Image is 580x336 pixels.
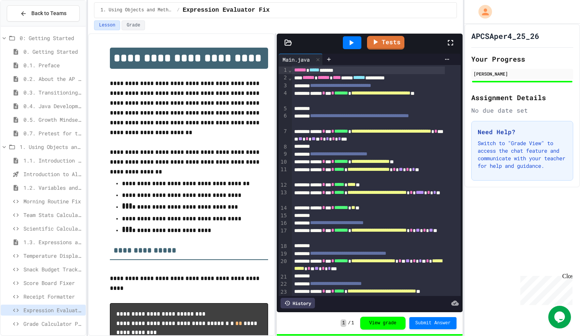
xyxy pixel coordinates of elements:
h2: Your Progress [471,54,573,64]
div: Chat with us now!Close [3,3,52,48]
span: Fold line [288,75,292,81]
span: Receipt Formatter [23,293,83,300]
button: Submit Answer [409,317,457,329]
div: 12 [279,181,288,189]
div: 22 [279,280,288,288]
div: 21 [279,273,288,281]
span: Back to Teams [31,9,66,17]
div: 15 [279,212,288,220]
span: Expression Evaluator Fix [23,306,83,314]
div: 8 [279,143,288,151]
span: 1.1. Introduction to Algorithms, Programming, and Compilers [23,156,83,164]
iframe: chat widget [548,306,572,328]
span: 0.3. Transitioning from AP CSP to AP CSA [23,88,83,96]
span: 1. Using Objects and Methods [100,7,174,13]
span: Introduction to Algorithms, Programming, and Compilers [23,170,83,178]
div: 4 [279,90,288,105]
h3: Need Help? [478,127,567,136]
div: 2 [279,74,288,82]
div: 11 [279,166,288,181]
span: 0.2. About the AP CSA Exam [23,75,83,83]
h1: APCSAper4_25_26 [471,31,539,41]
div: 16 [279,220,288,227]
a: Tests [367,36,404,50]
div: 7 [279,128,288,143]
button: Back to Teams [7,5,80,22]
div: No due date set [471,106,573,115]
div: My Account [470,3,494,20]
span: 0: Getting Started [20,34,83,42]
div: 3 [279,82,288,90]
span: 1. Using Objects and Methods [20,143,83,151]
span: 0.7. Pretest for the AP CSA Exam [23,129,83,137]
span: Snack Budget Tracker [23,265,83,273]
span: Team Stats Calculator [23,211,83,219]
div: History [281,298,315,308]
div: [PERSON_NAME] [474,70,571,77]
div: 20 [279,258,288,273]
h2: Assignment Details [471,92,573,103]
span: Expression Evaluator Fix [183,6,270,15]
div: 17 [279,227,288,243]
div: 14 [279,204,288,212]
span: Fold line [288,67,292,73]
div: 6 [279,112,288,128]
span: Submit Answer [415,320,451,326]
div: 23 [279,288,288,304]
span: 1 [341,319,346,327]
button: Lesson [94,20,120,30]
div: 18 [279,243,288,250]
span: Grade Calculator Pro [23,320,83,328]
span: Morning Routine Fix [23,197,83,205]
span: 1 [352,320,354,326]
span: 1.2. Variables and Data Types [23,184,83,192]
p: Switch to "Grade View" to access the chat feature and communicate with your teacher for help and ... [478,139,567,170]
div: 1 [279,67,288,74]
span: Scientific Calculator [23,225,83,232]
div: 9 [279,150,288,158]
span: 0. Getting Started [23,48,83,56]
span: / [177,7,180,13]
span: / [348,320,350,326]
div: 5 [279,105,288,113]
span: 0.1. Preface [23,61,83,69]
span: Score Board Fixer [23,279,83,287]
button: Grade [122,20,145,30]
button: View grade [360,317,406,330]
div: 13 [279,189,288,204]
div: Main.java [279,56,313,63]
span: Temperature Display Fix [23,252,83,260]
span: 0.4. Java Development Environments [23,102,83,110]
div: 19 [279,250,288,258]
span: 1.3. Expressions and Output [New] [23,238,83,246]
div: Main.java [279,54,323,65]
span: 0.5. Growth Mindset and Pair Programming [23,116,83,124]
div: 10 [279,158,288,166]
iframe: chat widget [517,273,572,305]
